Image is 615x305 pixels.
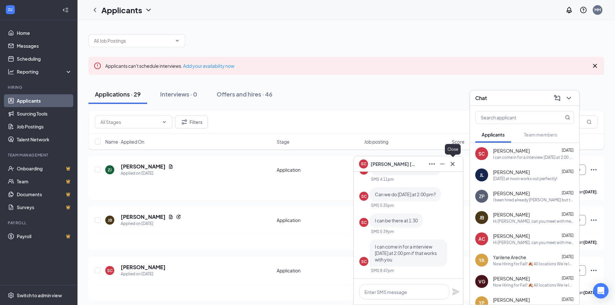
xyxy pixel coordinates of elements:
span: Yarilene Areche [493,254,526,260]
div: SC [361,220,367,225]
button: Filter Filters [175,116,208,128]
svg: Minimize [438,160,446,168]
span: [DATE] [562,276,574,280]
div: JL [480,172,484,178]
div: I been hired already [PERSON_NAME] but thanks [493,197,574,203]
button: Minimize [437,159,447,169]
input: All Stages [100,118,159,126]
div: JB [479,214,484,221]
svg: Analysis [8,68,14,75]
div: YA [479,257,485,263]
div: MM [594,7,601,13]
div: Application [277,167,360,173]
div: SC [107,268,113,273]
a: Sourcing Tools [17,107,72,120]
a: SurveysCrown [17,201,72,214]
span: [PERSON_NAME] [493,190,530,197]
div: I can come in for a interview [DATE] at 2:00 pm if that works with you [493,155,574,160]
svg: Settings [8,292,14,299]
div: Hiring [8,85,71,90]
div: SMS 8:47pm [371,268,394,273]
div: Offers and hires · 46 [217,90,272,98]
div: ZJ [108,167,112,173]
svg: ComposeMessage [553,94,561,102]
div: Open Intercom Messenger [593,283,609,299]
span: Applicants can't schedule interviews. [105,63,234,69]
span: [DATE] [562,148,574,153]
div: SC [361,194,367,199]
button: Ellipses [427,159,437,169]
div: AC [478,236,485,242]
span: Score [452,138,465,145]
div: Application [277,217,360,223]
h5: [PERSON_NAME] [121,213,166,220]
span: Stage [277,138,290,145]
svg: Reapply [176,214,181,219]
a: Add your availability now [183,63,234,69]
span: [PERSON_NAME] [493,169,530,175]
span: [DATE] [562,233,574,238]
span: I can be there at 1:30 [375,218,418,223]
div: SC [478,150,485,157]
div: Hi [PERSON_NAME], can you meet with me for an interview either [DATE] or [DATE] at the Dunkin on ... [493,240,574,245]
div: Team Management [8,152,71,158]
div: Application [277,267,360,274]
span: [PERSON_NAME] [493,297,530,303]
b: [DATE] [583,189,597,194]
span: Job posting [364,138,388,145]
div: Interviews · 0 [160,90,197,98]
span: Applicants [482,132,505,137]
a: Scheduling [17,52,72,65]
div: SMS 4:11pm [371,177,394,182]
div: Hi [PERSON_NAME], can you meet with me for an interview either [DATE] or [DATE] at the Dunkin on ... [493,219,574,224]
span: [PERSON_NAME] [GEOGRAPHIC_DATA] [371,160,416,168]
svg: ChevronLeft [91,6,99,14]
a: Messages [17,39,72,52]
div: Applied on [DATE] [121,170,173,177]
svg: Filter [180,118,188,126]
a: PayrollCrown [17,230,72,243]
span: Can we do [DATE] at 2:00 pm? [375,191,436,197]
span: [DATE] [562,212,574,217]
h1: Applicants [101,5,142,15]
a: DocumentsCrown [17,188,72,201]
h3: Chat [475,95,487,102]
span: [DATE] [562,169,574,174]
b: [DATE] [583,240,597,245]
a: TeamCrown [17,175,72,188]
svg: MagnifyingGlass [565,115,570,120]
span: [DATE] [562,190,574,195]
svg: Notifications [565,6,573,14]
div: VG [478,278,485,285]
svg: Ellipses [590,216,598,224]
div: Reporting [17,68,72,75]
svg: Collapse [62,7,69,13]
h5: [PERSON_NAME] [121,163,166,170]
input: All Job Postings [94,37,172,44]
svg: Ellipses [590,267,598,274]
div: Applied on [DATE] [121,271,166,277]
a: OnboardingCrown [17,162,72,175]
span: [PERSON_NAME] [493,147,530,154]
div: Close [445,144,461,155]
svg: ChevronDown [565,94,573,102]
span: [PERSON_NAME] [493,275,530,282]
div: SMS 5:35pm [371,203,394,208]
button: ChevronDown [564,93,574,103]
div: ZP [479,193,485,199]
div: Switch to admin view [17,292,62,299]
a: Job Postings [17,120,72,133]
b: [DATE] [583,290,597,295]
svg: Document [168,214,173,219]
svg: WorkstreamLogo [7,6,14,13]
span: Team members [524,132,557,137]
div: Applications · 29 [95,90,141,98]
svg: Cross [591,62,599,70]
span: Name · Applied On [105,138,144,145]
button: Cross [447,159,458,169]
svg: Plane [452,288,460,296]
svg: QuestionInfo [579,6,587,14]
span: [DATE] [562,254,574,259]
svg: Cross [449,160,456,168]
